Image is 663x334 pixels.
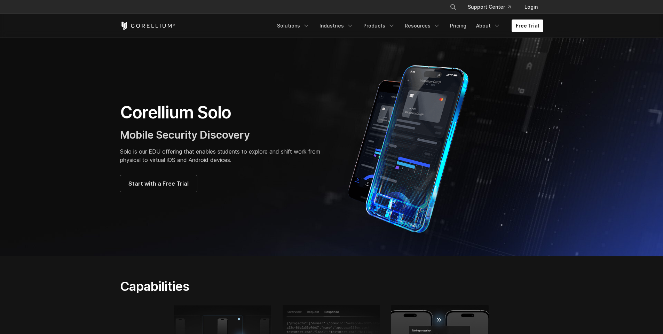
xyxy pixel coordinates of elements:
[359,20,399,32] a: Products
[120,102,325,123] h1: Corellium Solo
[447,1,459,13] button: Search
[462,1,516,13] a: Support Center
[120,147,325,164] p: Solo is our EDU offering that enables students to explore and shift work from physical to virtual...
[128,179,189,188] span: Start with a Free Trial
[512,20,543,32] a: Free Trial
[519,1,543,13] a: Login
[401,20,444,32] a: Resources
[120,129,250,141] span: Mobile Security Discovery
[120,22,175,30] a: Corellium Home
[273,20,543,32] div: Navigation Menu
[273,20,314,32] a: Solutions
[315,20,358,32] a: Industries
[120,279,397,294] h2: Capabilities
[441,1,543,13] div: Navigation Menu
[472,20,505,32] a: About
[120,175,197,192] a: Start with a Free Trial
[339,60,488,234] img: Corellium Solo for mobile app security solutions
[446,20,471,32] a: Pricing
